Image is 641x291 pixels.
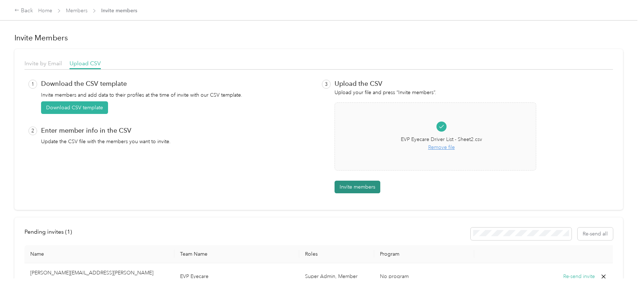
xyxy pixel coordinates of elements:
[70,60,101,67] span: Upload CSV
[380,273,409,279] span: No program
[28,127,37,136] p: 2
[14,6,33,15] div: Back
[41,127,131,134] p: Enter member info in the CSV
[578,228,613,240] button: Re-send all
[24,228,72,235] span: Pending invites
[174,245,299,263] th: Team Name
[24,228,613,240] div: info-bar
[335,80,382,87] p: Upload the CSV
[41,80,127,87] p: Download the CSV template
[335,103,548,170] span: EVP Eyecare Driver List - Sheet2.csvRemove file
[66,8,88,14] a: Members
[601,251,641,291] iframe: Everlance-gr Chat Button Frame
[30,269,169,284] p: [PERSON_NAME][EMAIL_ADDRESS][PERSON_NAME][DOMAIN_NAME]
[180,273,209,279] span: EVP Eyecare
[401,144,482,151] span: Remove file
[14,33,623,43] h1: Invite Members
[563,273,595,281] button: Re-send invite
[24,60,62,67] span: Invite by Email
[28,80,37,89] p: 1
[41,91,242,99] p: Invite members and add data to their profiles at the time of invite with our CSV template.
[24,228,77,240] div: left-menu
[41,138,171,145] p: Update the CSV file with the members you want to invite.
[322,80,331,89] p: 3
[401,136,482,144] p: EVP Eyecare Driver List - Sheet2.csv
[335,181,380,193] button: Invite members
[471,228,613,240] div: Resend all invitations
[305,273,358,279] span: Super Admin, Member
[299,245,374,263] th: Roles
[41,101,108,114] button: Download CSV template
[374,245,474,263] th: Program
[101,7,137,14] span: Invite members
[24,245,174,263] th: Name
[38,8,52,14] a: Home
[335,89,436,96] p: Upload your file and press “Invite members”.
[65,228,72,235] span: ( 1 )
